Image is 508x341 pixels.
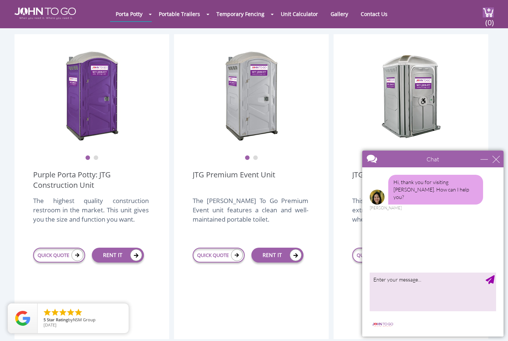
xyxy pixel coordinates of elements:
[58,308,67,317] li: 
[193,170,275,190] a: JTG Premium Event Unit
[74,308,83,317] li: 
[15,311,30,326] img: Review Rating
[44,318,123,323] span: by
[381,49,441,142] img: ADA Handicapped Accessible Unit
[352,170,470,190] a: JTG ADA-Compliant Portable Toilet
[47,317,68,322] span: Star Rating
[66,308,75,317] li: 
[73,317,96,322] span: NSM Group
[15,7,76,19] img: JOHN to go
[325,7,354,21] a: Gallery
[358,146,508,341] iframe: Live Chat Box
[44,317,46,322] span: 5
[33,170,151,190] a: Purple Porta Potty: JTG Construction Unit
[93,155,99,161] button: 2 of 2
[211,7,270,21] a: Temporary Fencing
[275,7,324,21] a: Unit Calculator
[33,248,85,263] a: QUICK QUOTE
[110,7,148,21] a: Porta Potty
[251,248,303,263] a: RENT IT
[352,248,404,263] a: QUICK QUOTE
[485,12,494,28] span: (0)
[193,196,308,232] div: The [PERSON_NAME] To Go Premium Event unit features a clean and well-maintained portable toilet.
[253,155,258,161] button: 2 of 2
[85,155,90,161] button: 1 of 2
[483,7,494,17] img: cart a
[33,196,149,232] div: The highest quality construction restroom in the market. This unit gives you the size and functio...
[51,308,60,317] li: 
[43,308,52,317] li: 
[153,7,206,21] a: Portable Trailers
[92,248,144,263] a: RENT IT
[352,196,468,232] div: This handicapped porta potty has an extra-wide doorway that allows for easy wheelchair access.
[355,7,393,21] a: Contact Us
[193,248,245,263] a: QUICK QUOTE
[245,155,250,161] button: 1 of 2
[44,322,57,328] span: [DATE]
